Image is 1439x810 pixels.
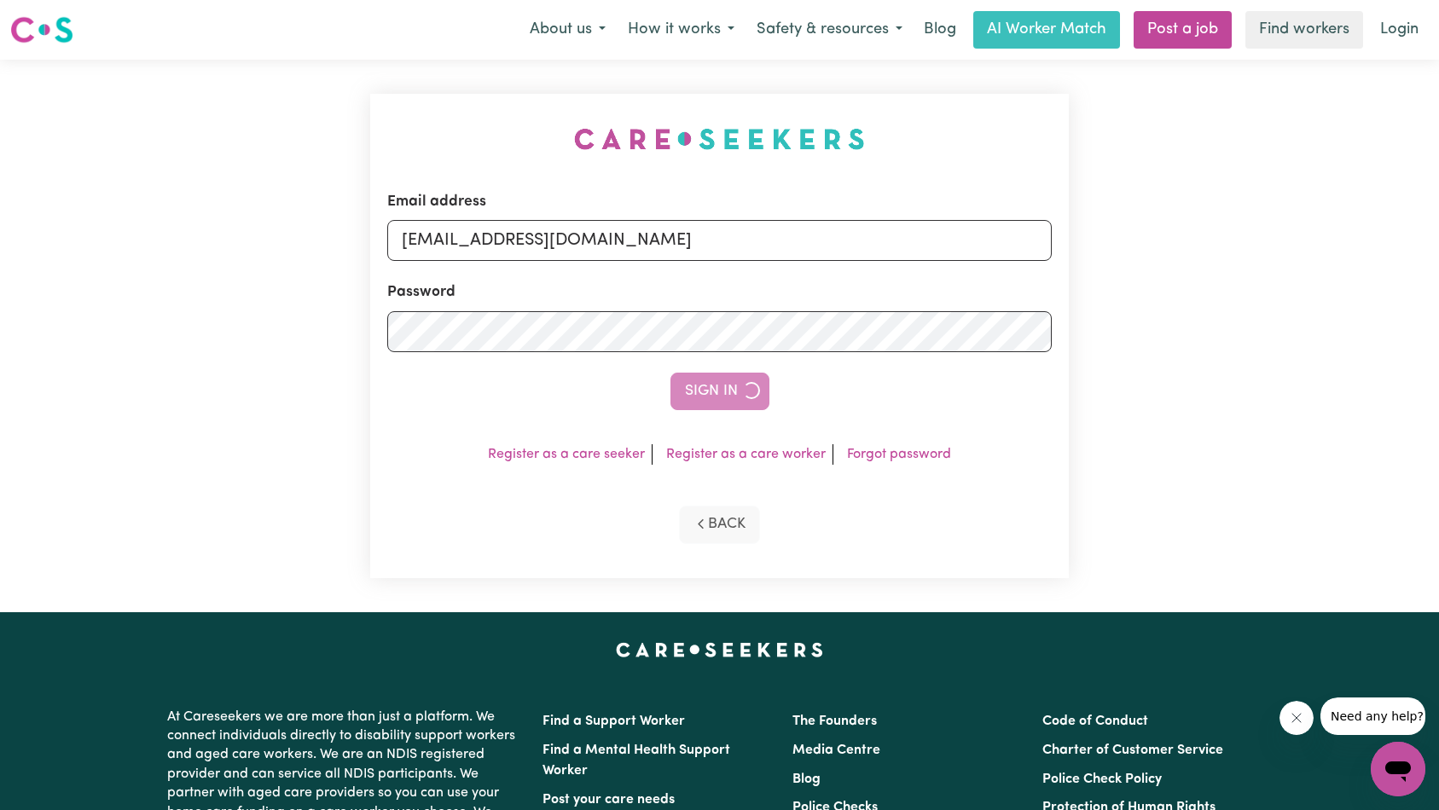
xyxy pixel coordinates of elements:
[1245,11,1363,49] a: Find workers
[10,14,73,45] img: Careseekers logo
[543,793,675,807] a: Post your care needs
[914,11,966,49] a: Blog
[973,11,1120,49] a: AI Worker Match
[792,743,880,757] a: Media Centre
[792,715,877,728] a: The Founders
[387,281,455,304] label: Password
[1042,715,1148,728] a: Code of Conduct
[792,772,821,786] a: Blog
[746,12,914,48] button: Safety & resources
[543,715,685,728] a: Find a Support Worker
[1279,701,1314,735] iframe: Close message
[1134,11,1232,49] a: Post a job
[10,10,73,49] a: Careseekers logo
[666,448,826,461] a: Register as a care worker
[616,643,823,657] a: Careseekers home page
[1042,772,1162,786] a: Police Check Policy
[617,12,746,48] button: How it works
[519,12,617,48] button: About us
[543,743,730,778] a: Find a Mental Health Support Worker
[387,220,1053,261] input: Email address
[1320,697,1425,735] iframe: Message from company
[488,448,645,461] a: Register as a care seeker
[1370,11,1429,49] a: Login
[1371,742,1425,796] iframe: Button to launch messaging window
[387,191,486,213] label: Email address
[1042,743,1223,757] a: Charter of Customer Service
[847,448,951,461] a: Forgot password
